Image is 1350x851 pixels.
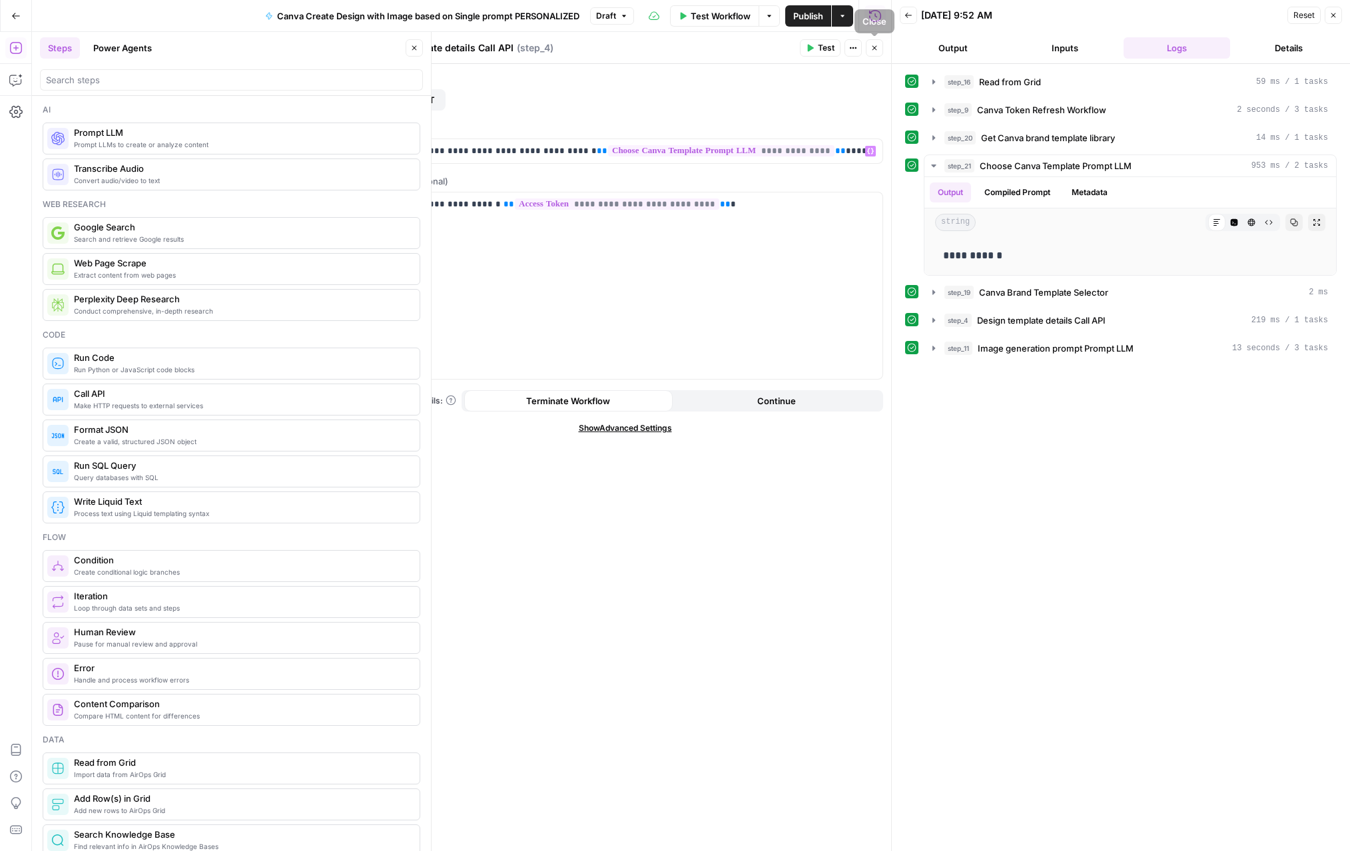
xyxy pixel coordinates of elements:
[74,387,409,400] span: Call API
[74,139,409,150] span: Prompt LLMs to create or analyze content
[1235,37,1342,59] button: Details
[74,805,409,816] span: Add new rows to AirOps Grid
[670,5,759,27] button: Test Workflow
[74,661,409,675] span: Error
[74,553,409,567] span: Condition
[368,41,513,55] textarea: Design template details Call API
[590,7,634,25] button: Draft
[277,9,579,23] span: Canva Create Design with Image based on Single prompt PERSONALIZED
[74,423,409,436] span: Format JSON
[1251,160,1328,172] span: 953 ms / 2 tasks
[74,589,409,603] span: Iteration
[579,422,672,434] span: Show Advanced Settings
[74,675,409,685] span: Handle and process workflow errors
[924,127,1336,148] button: 14 ms / 1 tasks
[74,828,409,841] span: Search Knowledge Base
[976,182,1058,202] button: Compiled Prompt
[74,351,409,364] span: Run Code
[43,734,420,746] div: Data
[979,286,1108,299] span: Canva Brand Template Selector
[1232,342,1328,354] span: 13 seconds / 3 tasks
[74,769,409,780] span: Import data from AirOps Grid
[1064,182,1116,202] button: Metadata
[924,177,1336,275] div: 953 ms / 2 tasks
[74,400,409,411] span: Make HTTP requests to external services
[74,364,409,375] span: Run Python or JavaScript code blocks
[51,703,65,716] img: vrinnnclop0vshvmafd7ip1g7ohf
[74,603,409,613] span: Loop through data sets and steps
[979,75,1041,89] span: Read from Grid
[74,459,409,472] span: Run SQL Query
[74,792,409,805] span: Add Row(s) in Grid
[367,121,883,135] label: URL
[43,329,420,341] div: Code
[1293,9,1315,21] span: Reset
[944,75,974,89] span: step_16
[785,5,831,27] button: Publish
[800,39,841,57] button: Test
[924,155,1336,176] button: 953 ms / 2 tasks
[978,342,1134,355] span: Image generation prompt Prompt LLM
[74,306,409,316] span: Conduct comprehensive, in-depth research
[74,234,409,244] span: Search and retrieve Google results
[944,286,974,299] span: step_19
[526,394,610,408] span: Terminate Workflow
[74,495,409,508] span: Write Liquid Text
[74,756,409,769] span: Read from Grid
[1251,314,1328,326] span: 219 ms / 1 tasks
[1287,7,1321,24] button: Reset
[43,531,420,543] div: Flow
[1012,37,1118,59] button: Inputs
[74,436,409,447] span: Create a valid, structured JSON object
[43,198,420,210] div: Web research
[924,99,1336,121] button: 2 seconds / 3 tasks
[1256,132,1328,144] span: 14 ms / 1 tasks
[74,567,409,577] span: Create conditional logic branches
[74,472,409,483] span: Query databases with SQL
[74,639,409,649] span: Pause for manual review and approval
[944,342,972,355] span: step_11
[900,37,1006,59] button: Output
[980,159,1132,172] span: Choose Canva Template Prompt LLM
[74,175,409,186] span: Convert audio/video to text
[924,282,1336,303] button: 2 ms
[977,314,1106,327] span: Design template details Call API
[74,256,409,270] span: Web Page Scrape
[981,131,1115,144] span: Get Canva brand template library
[74,270,409,280] span: Extract content from web pages
[673,390,881,412] button: Continue
[1124,37,1230,59] button: Logs
[924,71,1336,93] button: 59 ms / 1 tasks
[46,73,417,87] input: Search steps
[257,5,587,27] button: Canva Create Design with Image based on Single prompt PERSONALIZED
[1237,104,1328,116] span: 2 seconds / 3 tasks
[40,37,80,59] button: Steps
[944,131,976,144] span: step_20
[1309,286,1328,298] span: 2 ms
[74,126,409,139] span: Prompt LLM
[924,338,1336,359] button: 13 seconds / 3 tasks
[74,292,409,306] span: Perplexity Deep Research
[818,42,835,54] span: Test
[74,220,409,234] span: Google Search
[367,174,883,188] label: Headers
[43,104,420,116] div: Ai
[944,159,974,172] span: step_21
[977,103,1106,117] span: Canva Token Refresh Workflow
[1256,76,1328,88] span: 59 ms / 1 tasks
[85,37,160,59] button: Power Agents
[862,15,886,28] div: Close
[691,9,751,23] span: Test Workflow
[793,9,823,23] span: Publish
[924,310,1336,331] button: 219 ms / 1 tasks
[367,72,883,85] label: Method
[517,41,553,55] span: ( step_4 )
[74,697,409,710] span: Content Comparison
[596,10,616,22] span: Draft
[944,103,972,117] span: step_9
[74,625,409,639] span: Human Review
[944,314,972,327] span: step_4
[74,710,409,721] span: Compare HTML content for differences
[74,162,409,175] span: Transcribe Audio
[74,508,409,519] span: Process text using Liquid templating syntax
